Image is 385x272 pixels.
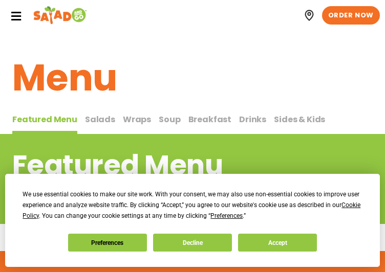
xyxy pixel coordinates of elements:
button: Preferences [68,234,147,252]
button: Accept [238,234,317,252]
span: Wraps [123,114,151,125]
img: Header logo [33,5,87,26]
span: Breakfast [188,114,232,125]
div: Cookie Consent Prompt [5,174,380,267]
span: Featured Menu [12,114,77,125]
h2: Featured Menu [12,145,290,186]
button: Decline [153,234,232,252]
span: Preferences [210,212,243,219]
span: Salads [85,114,115,125]
h1: Menu [12,50,373,105]
div: Tabbed content [12,109,373,134]
a: ORDER NOW [322,6,380,25]
div: We use essential cookies to make our site work. With your consent, we may also use non-essential ... [23,189,362,221]
span: Drinks [239,114,266,125]
span: Sides & Kids [274,114,325,125]
span: ORDER NOW [328,11,374,20]
span: Soup [159,114,180,125]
